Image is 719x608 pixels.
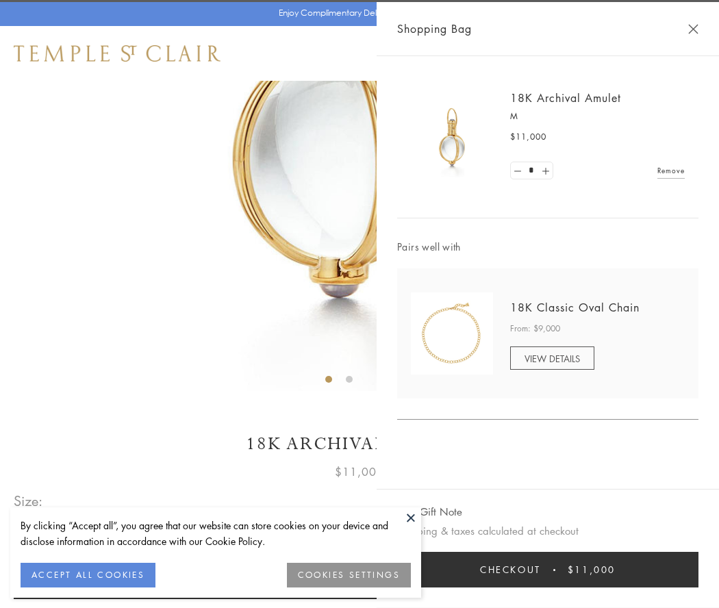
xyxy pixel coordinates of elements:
[510,90,621,105] a: 18K Archival Amulet
[14,45,220,62] img: Temple St. Clair
[510,346,594,370] a: VIEW DETAILS
[510,130,546,144] span: $11,000
[511,162,525,179] a: Set quantity to 0
[411,96,493,178] img: 18K Archival Amulet
[14,490,44,512] span: Size:
[411,292,493,375] img: N88865-OV18
[568,562,616,577] span: $11,000
[14,432,705,456] h1: 18K Archival Amulet
[397,522,698,540] p: Shipping & taxes calculated at checkout
[21,518,411,549] div: By clicking “Accept all”, you agree that our website can store cookies on your device and disclos...
[510,300,640,315] a: 18K Classic Oval Chain
[397,552,698,587] button: Checkout $11,000
[688,24,698,34] button: Close Shopping Bag
[510,110,685,123] p: M
[525,352,580,365] span: VIEW DETAILS
[287,563,411,587] button: COOKIES SETTINGS
[397,239,698,255] span: Pairs well with
[335,463,384,481] span: $11,000
[510,322,560,335] span: From: $9,000
[480,562,541,577] span: Checkout
[279,6,434,20] p: Enjoy Complimentary Delivery & Returns
[538,162,552,179] a: Set quantity to 2
[397,20,472,38] span: Shopping Bag
[657,163,685,178] a: Remove
[397,503,462,520] button: Add Gift Note
[21,563,155,587] button: ACCEPT ALL COOKIES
